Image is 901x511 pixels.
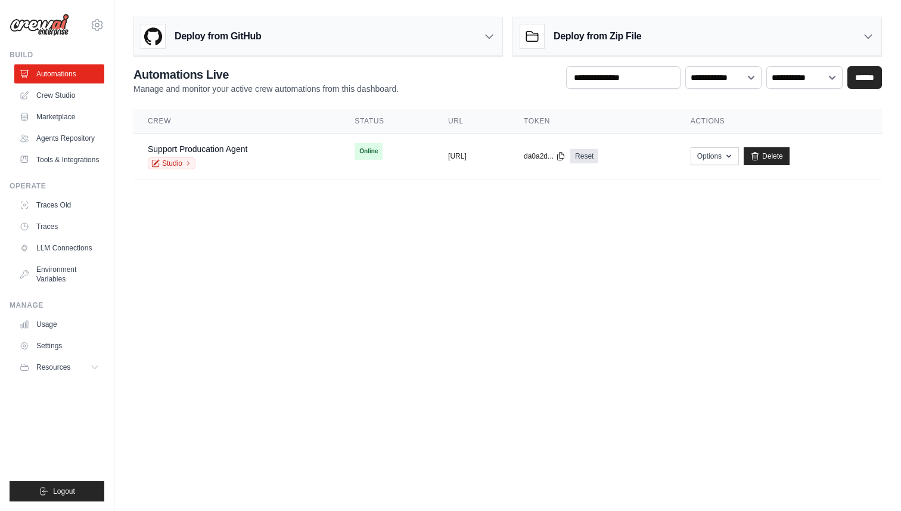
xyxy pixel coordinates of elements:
[10,301,104,310] div: Manage
[744,147,790,165] a: Delete
[133,66,399,83] h2: Automations Live
[14,217,104,236] a: Traces
[14,107,104,126] a: Marketplace
[570,149,598,163] a: Reset
[10,481,104,501] button: Logout
[524,151,566,161] button: da0a2d...
[14,150,104,169] a: Tools & Integrations
[14,86,104,105] a: Crew Studio
[141,24,165,48] img: GitHub Logo
[36,363,70,372] span: Resources
[10,50,104,60] div: Build
[554,29,641,44] h3: Deploy from Zip File
[14,358,104,377] button: Resources
[148,157,195,169] a: Studio
[14,64,104,83] a: Automations
[14,239,104,258] a: LLM Connections
[841,454,901,511] iframe: Chat Widget
[14,260,104,289] a: Environment Variables
[14,315,104,334] a: Usage
[14,129,104,148] a: Agents Repository
[14,196,104,215] a: Traces Old
[133,83,399,95] p: Manage and monitor your active crew automations from this dashboard.
[148,144,247,154] a: Support Producation Agent
[434,109,509,134] th: URL
[355,143,383,160] span: Online
[175,29,261,44] h3: Deploy from GitHub
[691,147,739,165] button: Options
[10,181,104,191] div: Operate
[53,487,75,496] span: Logout
[133,109,340,134] th: Crew
[14,336,104,355] a: Settings
[340,109,434,134] th: Status
[509,109,676,134] th: Token
[10,14,69,36] img: Logo
[676,109,882,134] th: Actions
